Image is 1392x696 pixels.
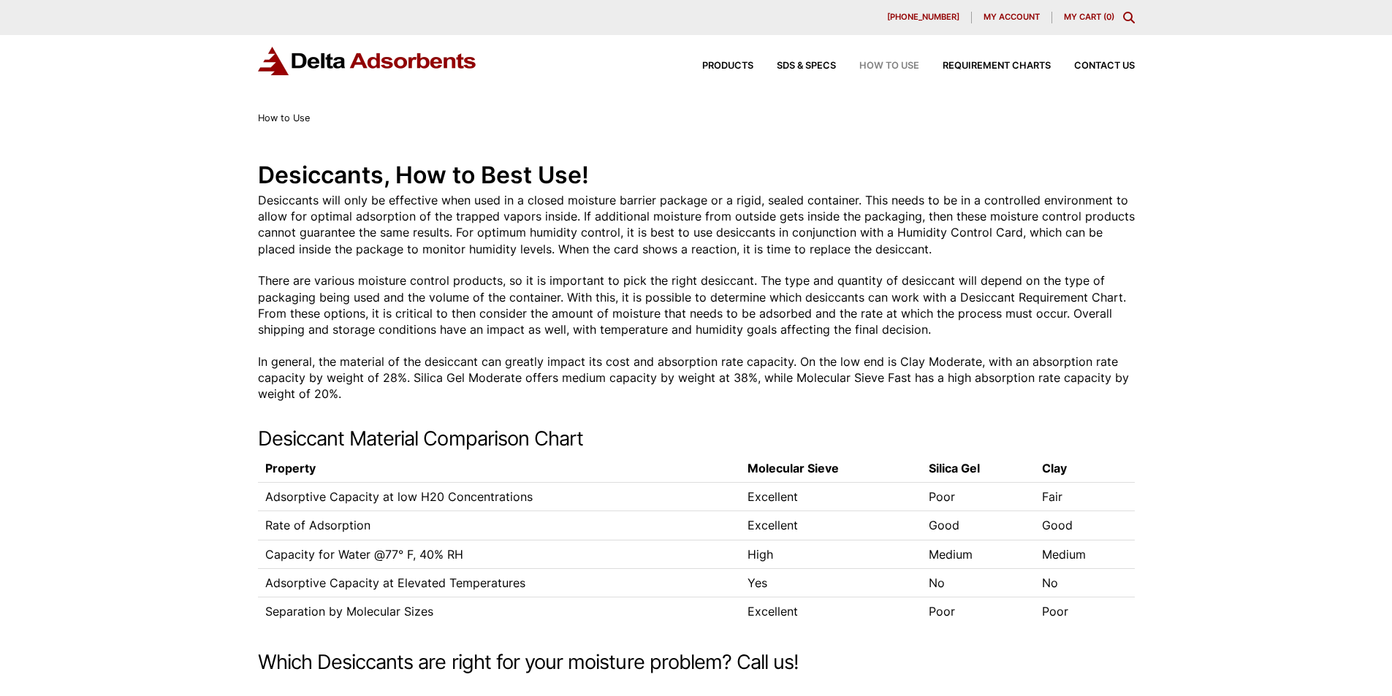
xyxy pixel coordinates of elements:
div: Toggle Modal Content [1123,12,1135,23]
td: Excellent [740,482,921,510]
td: Capacity for Water @77° F, 40% RH [258,540,741,568]
span: How to Use [859,61,919,71]
td: Medium [921,540,1034,568]
td: Poor [1035,597,1135,626]
td: High [740,540,921,568]
th: Property [258,455,741,482]
a: My Cart (0) [1064,12,1114,22]
td: No [1035,568,1135,597]
span: Contact Us [1074,61,1135,71]
a: Requirement Charts [919,61,1051,71]
td: Poor [921,482,1034,510]
span: How to Use [258,112,310,123]
span: [PHONE_NUMBER] [887,13,959,21]
td: Adsorptive Capacity at Elevated Temperatures [258,568,741,597]
span: Products [702,61,753,71]
td: Poor [921,597,1034,626]
th: Silica Gel [921,455,1034,482]
a: SDS & SPECS [753,61,836,71]
td: Excellent [740,597,921,626]
td: Fair [1035,482,1135,510]
h1: Desiccants, How to Best Use! [258,159,1135,192]
span: My account [984,13,1040,21]
th: Molecular Sieve [740,455,921,482]
th: Clay [1035,455,1135,482]
td: Medium [1035,540,1135,568]
a: Products [679,61,753,71]
td: Rate of Adsorption [258,511,741,540]
td: Excellent [740,511,921,540]
a: Contact Us [1051,61,1135,71]
td: No [921,568,1034,597]
img: Delta Adsorbents [258,47,477,75]
p: There are various moisture control products, so it is important to pick the right desiccant. The ... [258,272,1135,338]
a: My account [972,12,1052,23]
p: In general, the material of the desiccant can greatly impact its cost and absorption rate capacit... [258,353,1135,402]
td: Adsorptive Capacity at low H20 Concentrations [258,482,741,510]
h2: Desiccant Material Comparison Chart [258,427,1135,451]
span: 0 [1106,12,1111,22]
a: How to Use [836,61,919,71]
p: Desiccants will only be effective when used in a closed moisture barrier package or a rigid, seal... [258,192,1135,258]
td: Separation by Molecular Sizes [258,597,741,626]
span: Requirement Charts [943,61,1051,71]
td: Good [921,511,1034,540]
span: SDS & SPECS [777,61,836,71]
a: [PHONE_NUMBER] [875,12,972,23]
h2: Which Desiccants are right for your moisture problem? Call us! [258,651,1135,675]
td: Yes [740,568,921,597]
td: Good [1035,511,1135,540]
